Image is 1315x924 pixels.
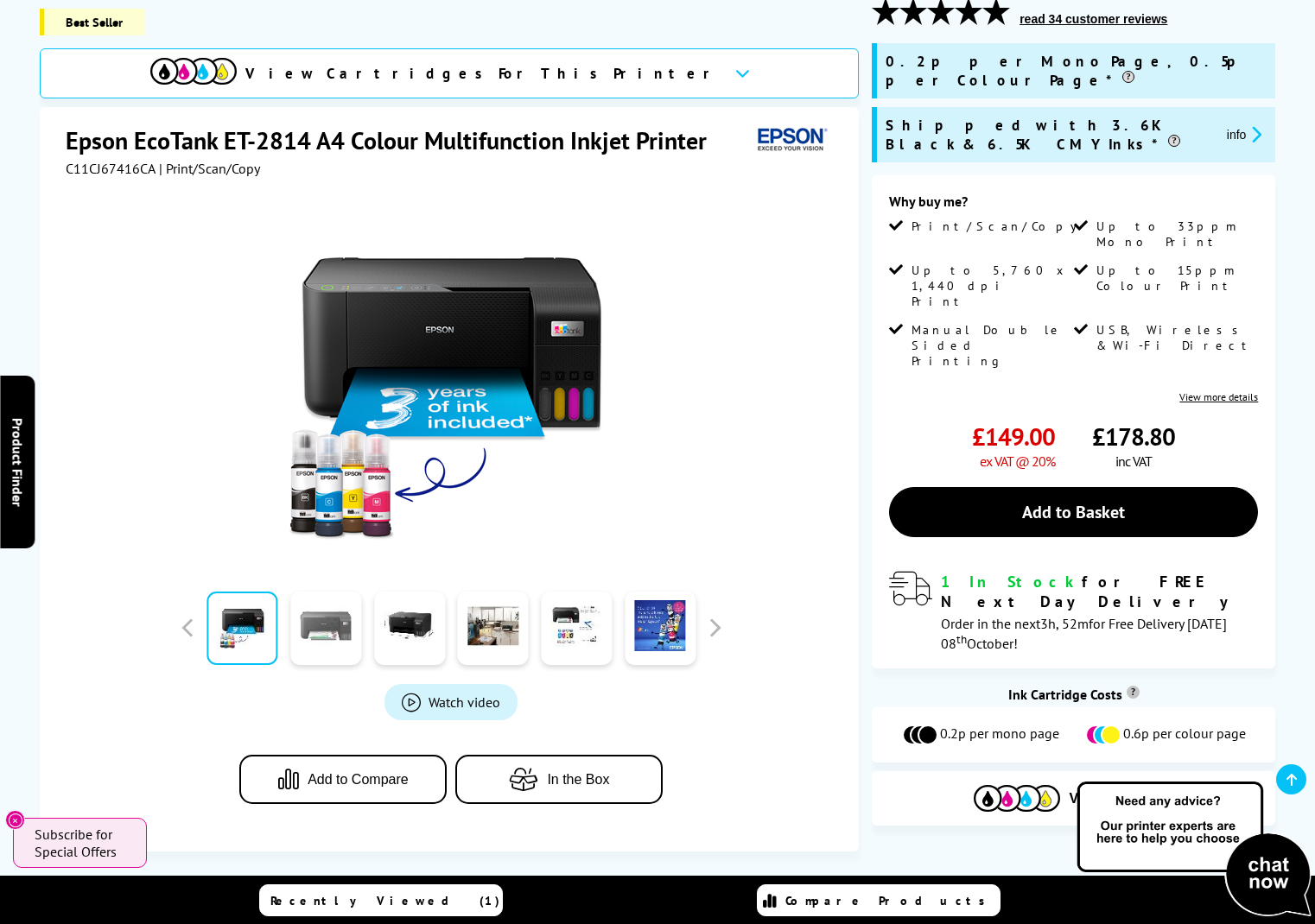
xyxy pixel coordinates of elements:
[1096,263,1255,294] span: Up to 15ppm Colour Print
[1127,686,1140,699] sup: Cost per page
[980,453,1055,470] span: ex VAT @ 20%
[1014,11,1172,27] button: read 34 customer reviews
[1222,124,1267,144] button: promo-description
[239,755,447,804] button: Add to Compare
[1179,390,1258,403] a: View more details
[1040,615,1089,632] span: 3h, 52m
[5,810,25,830] button: Close
[1096,218,1255,250] span: Up to 33ppm Mono Print
[282,212,620,550] img: Epson EcoTank ET-2814
[885,784,1262,813] button: View Cartridges
[785,893,994,908] span: Compare Products
[429,693,500,711] span: Watch video
[974,785,1060,812] img: Cartridges
[889,193,1258,218] div: Why buy me?
[1073,779,1315,921] img: Open Live Chat window
[1096,322,1255,353] span: USB, Wireless & Wi-Fi Direct
[941,572,1258,611] div: for FREE Next Day Delivery
[270,893,500,908] span: Recently Viewed (1)
[159,160,260,177] span: | Print/Scan/Copy
[941,615,1227,652] span: Order in the next for Free Delivery [DATE] 08 October!
[547,772,609,788] span: In the Box
[1115,453,1152,470] span: inc VAT
[150,58,237,85] img: View Cartridges
[66,160,156,177] span: C11CJ67416CA
[972,421,1055,453] span: £149.00
[912,322,1070,369] span: Manual Double Sided Printing
[886,116,1213,154] span: Shipped with 3.6K Black & 6.5K CMY Inks*
[1069,791,1173,807] span: View Cartridges
[889,487,1258,537] a: Add to Basket
[757,884,1001,916] a: Compare Products
[751,124,830,156] img: Epson
[889,572,1258,651] div: modal_delivery
[455,755,663,804] button: In the Box
[940,725,1059,745] span: 0.2p per mono page
[1092,421,1175,453] span: £178.80
[912,263,1070,309] span: Up to 5,760 x 1,440 dpi Print
[912,218,1089,234] span: Print/Scan/Copy
[35,826,130,860] span: Subscribe for Special Offers
[941,572,1082,592] span: 1 In Stock
[1123,725,1246,745] span: 0.6p per colour page
[308,772,409,788] span: Add to Compare
[9,418,26,507] span: Product Finder
[384,684,518,720] a: Product_All_Videos
[66,124,724,156] h1: Epson EcoTank ET-2814 A4 Colour Multifunction Inkjet Printer
[956,631,967,647] sup: th
[245,64,721,83] span: View Cartridges For This Printer
[886,52,1267,90] span: 0.2p per Mono Page, 0.5p per Colour Page*
[872,686,1275,703] div: Ink Cartridge Costs
[40,9,144,35] span: Best Seller
[259,884,503,916] a: Recently Viewed (1)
